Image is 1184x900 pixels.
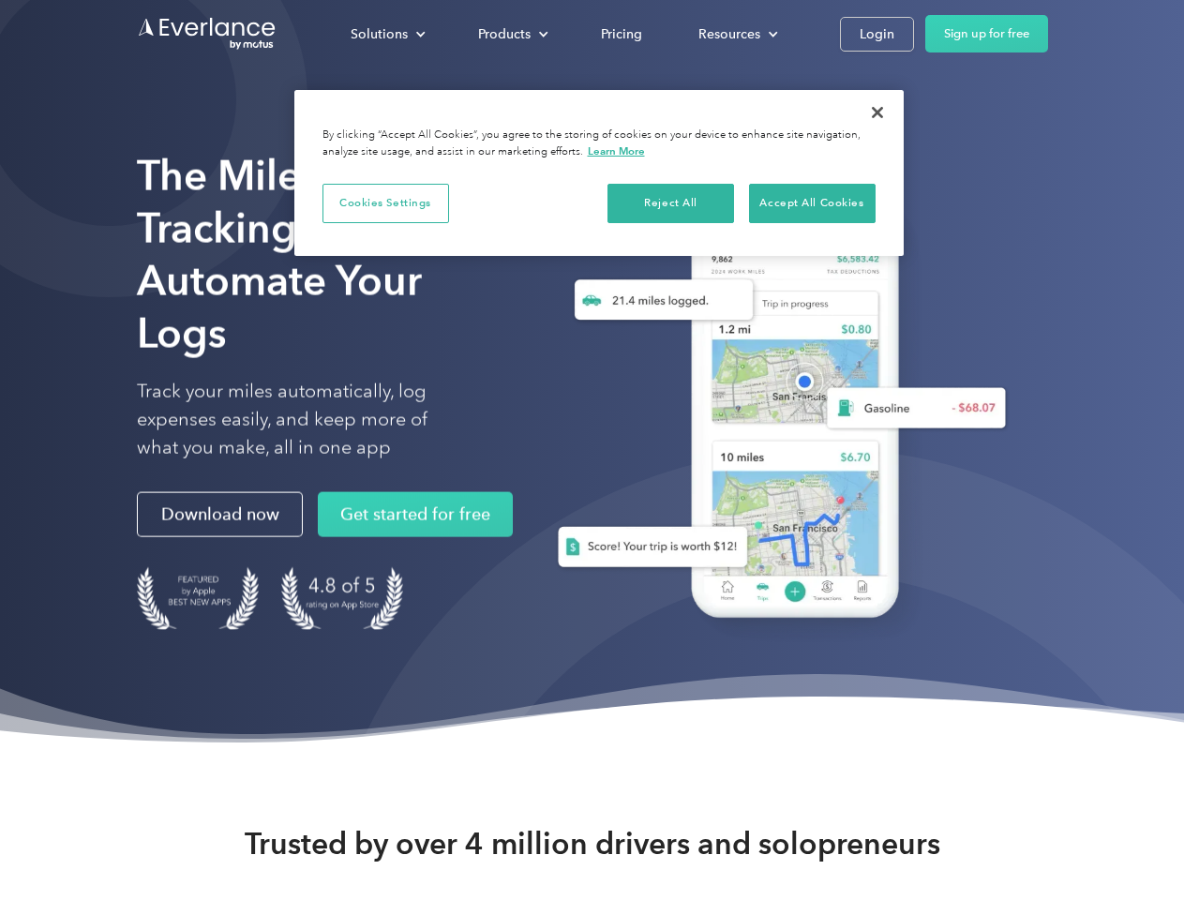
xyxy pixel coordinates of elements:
div: Resources [680,18,793,51]
div: Solutions [332,18,441,51]
button: Close [857,92,898,133]
strong: Trusted by over 4 million drivers and solopreneurs [245,825,940,862]
img: Badge for Featured by Apple Best New Apps [137,567,259,630]
a: Get started for free [318,492,513,537]
div: Login [860,22,894,46]
a: More information about your privacy, opens in a new tab [588,144,645,157]
div: Solutions [351,22,408,46]
a: Pricing [582,18,661,51]
div: Pricing [601,22,642,46]
div: Resources [698,22,760,46]
div: Privacy [294,90,904,256]
p: Track your miles automatically, log expenses easily, and keep more of what you make, all in one app [137,378,472,462]
button: Reject All [607,184,734,223]
button: Cookies Settings [322,184,449,223]
div: By clicking “Accept All Cookies”, you agree to the storing of cookies on your device to enhance s... [322,127,876,160]
a: Sign up for free [925,15,1048,52]
div: Products [459,18,563,51]
div: Products [478,22,531,46]
a: Go to homepage [137,16,277,52]
button: Accept All Cookies [749,184,876,223]
a: Download now [137,492,303,537]
img: 4.9 out of 5 stars on the app store [281,567,403,630]
a: Login [840,17,914,52]
div: Cookie banner [294,90,904,256]
img: Everlance, mileage tracker app, expense tracking app [528,178,1021,646]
